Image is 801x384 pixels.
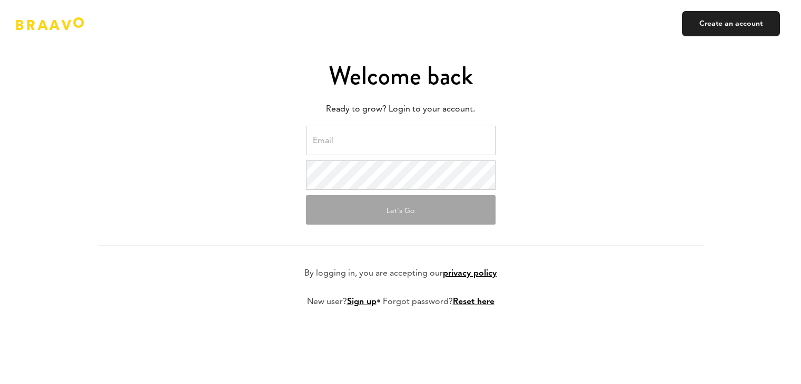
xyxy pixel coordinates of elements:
[98,102,704,117] p: Ready to grow? Login to your account.
[306,126,496,155] input: Email
[347,298,377,306] a: Sign up
[443,269,497,278] a: privacy policy
[329,58,473,94] span: Welcome back
[307,296,495,308] p: New user? • Forgot password?
[304,267,497,280] p: By logging in, you are accepting our
[453,298,495,306] a: Reset here
[682,11,780,36] a: Create an account
[306,195,496,225] button: Let's Go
